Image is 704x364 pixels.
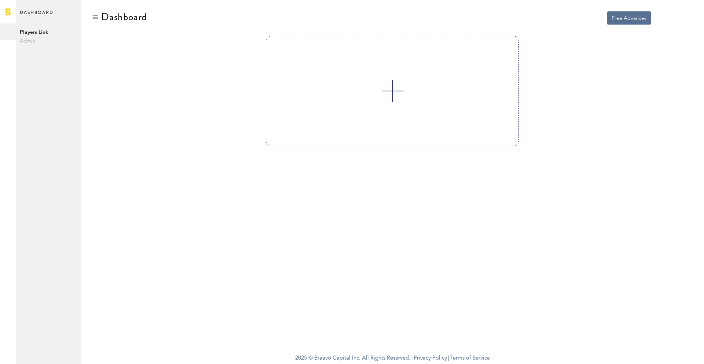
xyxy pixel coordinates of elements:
[20,28,77,37] span: Players Link
[450,356,490,361] a: Terms of Service
[20,8,54,23] span: Dashboard
[20,37,77,45] span: Admin
[414,356,447,361] a: Privacy Policy
[295,353,410,364] span: 2025 © Braavo Capital Inc. All Rights Reserved.
[647,342,697,360] iframe: Opens a widget where you can find more information
[101,11,147,23] div: Dashboard
[607,11,651,25] button: Free Advances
